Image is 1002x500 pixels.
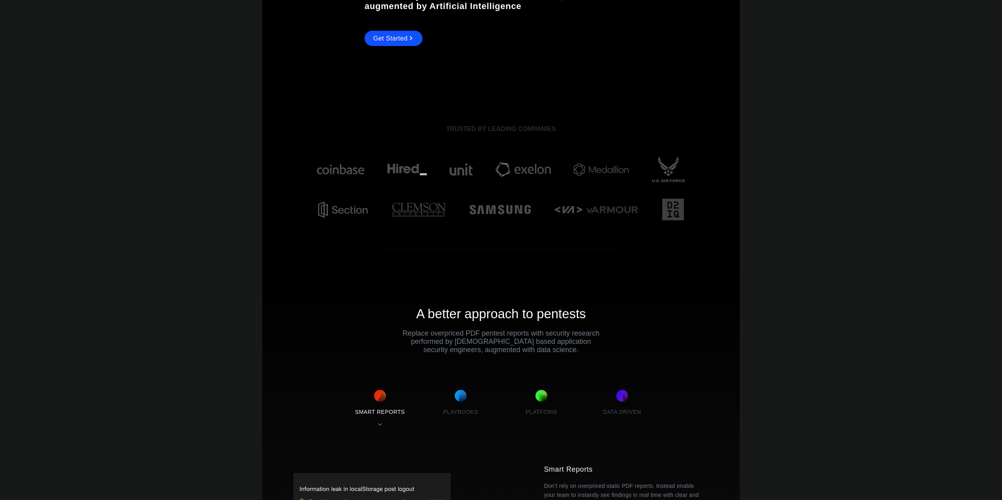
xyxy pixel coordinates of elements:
[344,389,417,426] button: Reports Oval Smart Reports
[535,390,547,402] img: Platform Oval
[424,389,497,426] button: Playbooks Oval Playbooks
[374,390,386,402] img: Reports Oval
[507,409,576,415] div: Platform
[317,164,364,175] img: Coinbase Logo
[555,206,638,213] img: vArmour Logo
[662,199,684,220] img: D2IQ Logo
[616,390,628,402] img: Data Oval
[382,249,620,250] img: line
[427,409,495,415] div: Playbooks
[365,31,422,46] a: Get Started
[574,163,629,176] img: Medallion Logo
[278,125,724,133] h3: Trusted by leading companies
[470,205,531,214] img: Samsung Logo
[455,390,467,402] img: Playbooks Oval
[496,162,551,177] img: Exelon Logo
[278,306,724,321] h3: A better approach to pentests
[346,409,414,415] div: Smart Reports
[450,163,472,175] img: Unit logo
[400,329,603,354] p: Replace overpriced PDF pentest reports with security research performed by [DEMOGRAPHIC_DATA] bas...
[505,389,578,426] button: Platform Oval Platform
[586,389,659,426] button: Data Oval Data Driven
[588,409,656,415] div: Data Driven
[387,164,427,175] img: Hired Logo
[544,465,702,474] h2: Smart Reports
[392,203,446,216] img: Clemson Logo
[318,201,368,218] img: Section Logo
[652,157,685,182] img: Air Force Logo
